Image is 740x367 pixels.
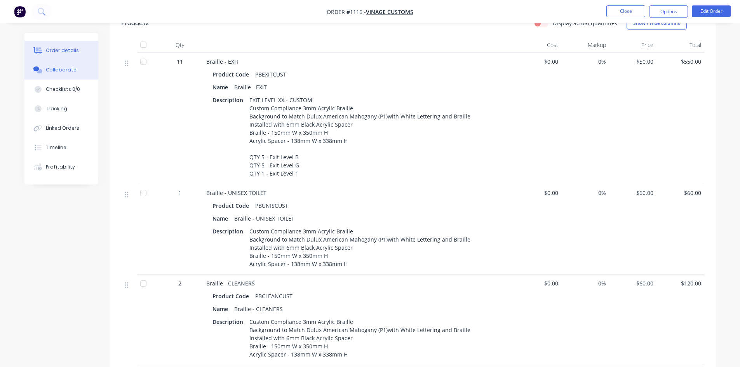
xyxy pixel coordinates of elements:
div: EXIT LEVEL XX - CUSTOM Custom Compliance 3mm Acrylic Braille Background to Match Dulux American M... [246,94,474,179]
span: $60.00 [612,279,654,287]
span: $0.00 [517,189,559,197]
span: 2 [178,279,181,287]
div: Braille - CLEANERS [231,303,286,315]
div: Braille - EXIT [231,82,270,93]
div: Product Code [212,69,252,80]
button: Timeline [24,138,98,157]
div: Cost [514,37,562,53]
div: Checklists 0/0 [46,86,80,93]
button: Checklists 0/0 [24,80,98,99]
span: 0% [564,57,606,66]
div: PBUNISCUST [252,200,291,211]
span: $120.00 [660,279,701,287]
div: Custom Compliance 3mm Acrylic Braille Background to Match Dulux American Mahogany (P1)with White ... [246,316,474,360]
button: Tracking [24,99,98,118]
button: Close [606,5,645,17]
span: $60.00 [660,189,701,197]
div: Product Code [212,200,252,211]
span: $0.00 [517,57,559,66]
div: PBEXITCUST [252,69,289,80]
div: Profitability [46,163,75,170]
button: Profitability [24,157,98,177]
span: $550.00 [660,57,701,66]
button: Order details [24,41,98,60]
span: Braille - UNISEX TOILET [206,189,266,197]
span: $0.00 [517,279,559,287]
div: Name [212,213,231,224]
span: 0% [564,279,606,287]
span: Order #1116 - [327,8,366,16]
span: $50.00 [612,57,654,66]
div: Timeline [46,144,66,151]
span: 0% [564,189,606,197]
button: Edit Order [692,5,731,17]
span: $60.00 [612,189,654,197]
div: Description [212,316,246,327]
button: Linked Orders [24,118,98,138]
button: Collaborate [24,60,98,80]
div: Custom Compliance 3mm Acrylic Braille Background to Match Dulux American Mahogany (P1)with White ... [246,226,474,270]
div: Description [212,226,246,237]
div: Markup [561,37,609,53]
div: Description [212,94,246,106]
div: PBCLEANCUST [252,290,296,302]
span: 11 [177,57,183,66]
div: Order details [46,47,79,54]
div: Price [609,37,657,53]
div: Total [656,37,704,53]
span: Braille - CLEANERS [206,280,255,287]
a: Vinage Customs [366,8,413,16]
div: Qty [157,37,203,53]
div: Collaborate [46,66,77,73]
div: Linked Orders [46,125,79,132]
div: Product Code [212,290,252,302]
div: Braille - UNISEX TOILET [231,213,298,224]
button: Options [649,5,688,18]
span: Braille - EXIT [206,58,239,65]
div: Name [212,82,231,93]
div: Name [212,303,231,315]
span: 1 [178,189,181,197]
div: Tracking [46,105,67,112]
img: Factory [14,6,26,17]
